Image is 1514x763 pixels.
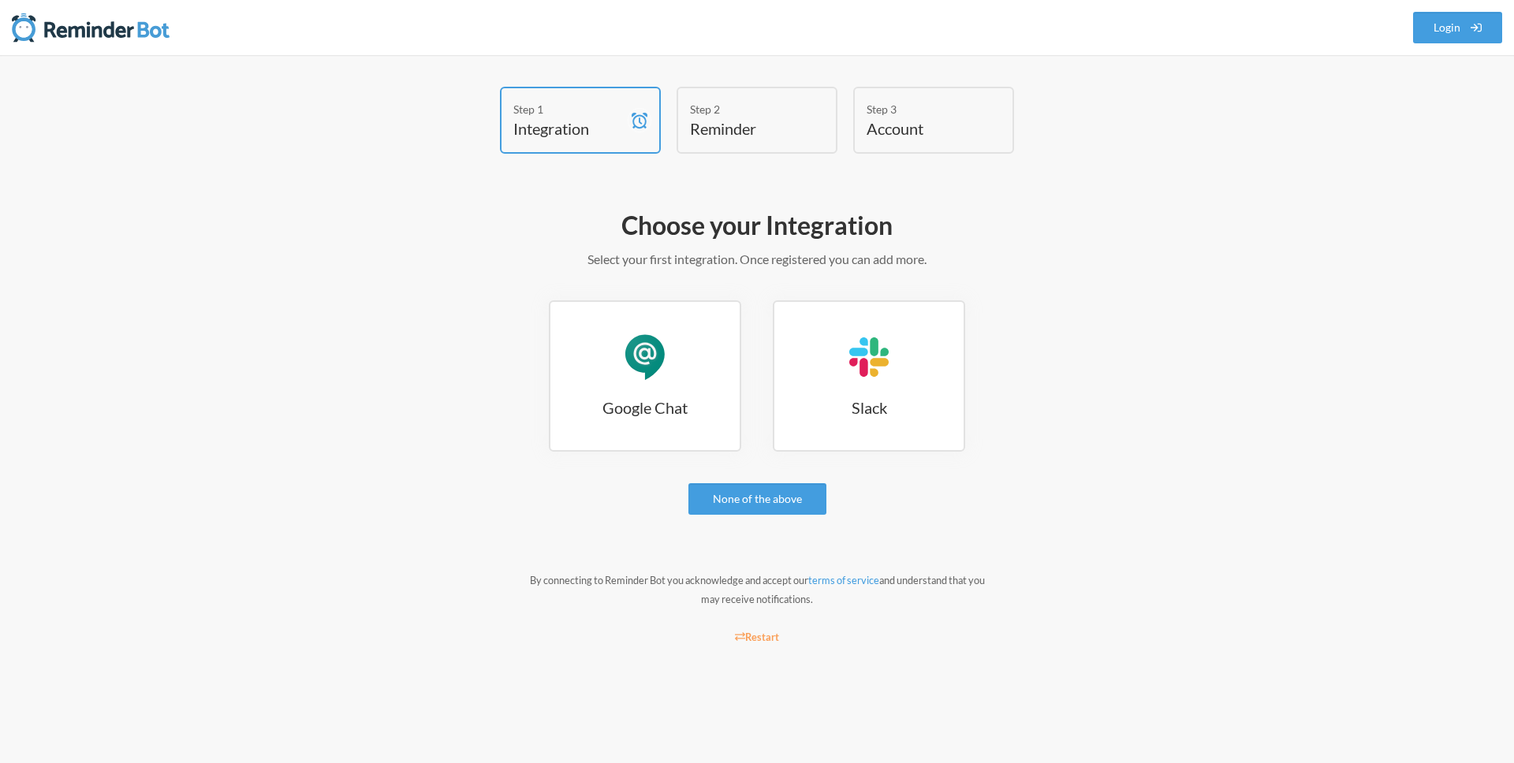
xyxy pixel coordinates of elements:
a: terms of service [808,574,879,586]
a: Login [1413,12,1503,43]
p: Select your first integration. Once registered you can add more. [300,250,1214,269]
div: Step 1 [513,101,624,117]
img: Reminder Bot [12,12,170,43]
h4: Account [867,117,977,140]
h2: Choose your Integration [300,209,1214,242]
h3: Slack [774,396,964,419]
small: By connecting to Reminder Bot you acknowledge and accept our and understand that you may receive ... [530,574,985,605]
h4: Integration [513,117,624,140]
div: Step 2 [690,101,800,117]
h3: Google Chat [550,396,740,419]
h4: Reminder [690,117,800,140]
a: None of the above [688,483,826,515]
div: Step 3 [867,101,977,117]
small: Restart [735,631,779,643]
